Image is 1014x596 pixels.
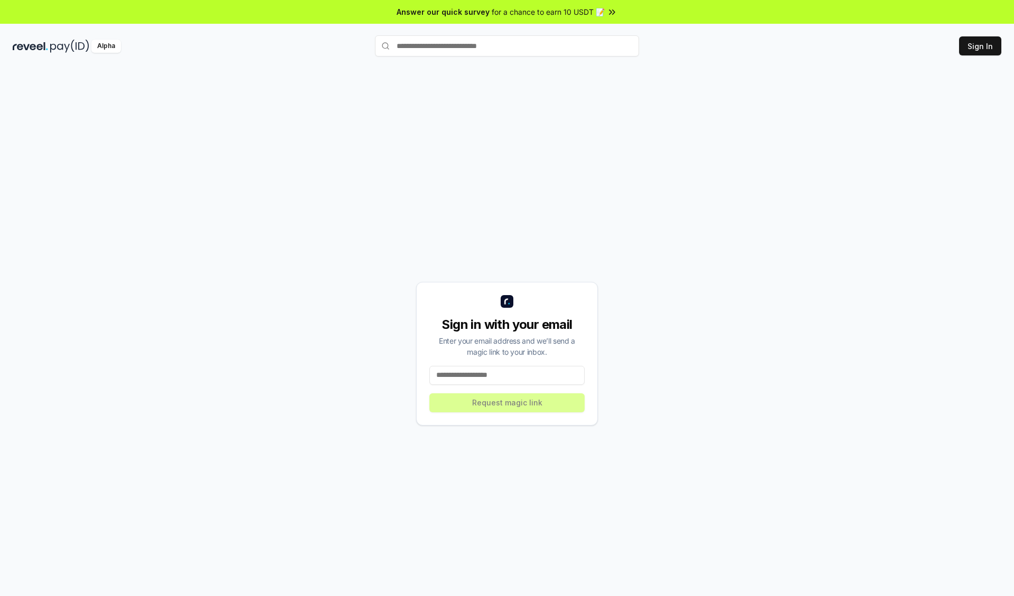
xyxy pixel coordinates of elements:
button: Sign In [959,36,1001,55]
img: logo_small [501,295,513,308]
span: for a chance to earn 10 USDT 📝 [492,6,605,17]
div: Alpha [91,40,121,53]
img: pay_id [50,40,89,53]
div: Enter your email address and we’ll send a magic link to your inbox. [429,335,585,357]
img: reveel_dark [13,40,48,53]
div: Sign in with your email [429,316,585,333]
span: Answer our quick survey [397,6,490,17]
